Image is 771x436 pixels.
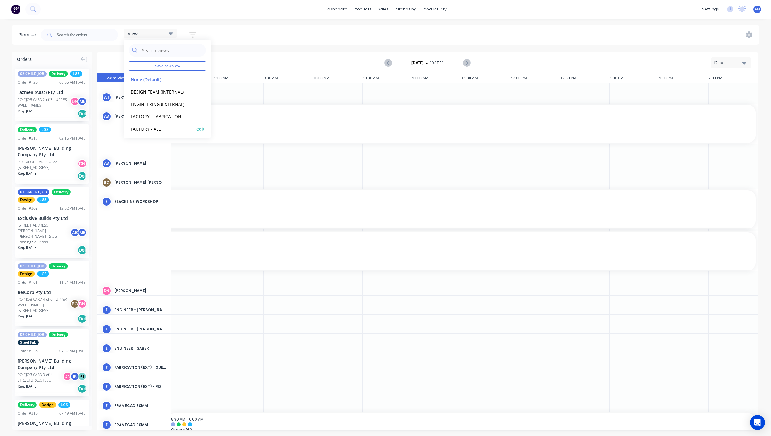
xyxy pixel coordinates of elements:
[102,197,111,206] div: B
[18,215,87,221] div: Exclusive Builds Pty Ltd
[49,71,68,77] span: Delivery
[102,159,111,168] div: AB
[114,346,166,351] div: ENGINEER - Saber
[49,263,68,269] span: Delivery
[714,60,743,66] div: Day
[755,6,760,12] span: AH
[18,189,49,195] span: 01 PARENT JOB
[102,286,111,296] div: DN
[102,305,111,315] div: E
[18,420,87,433] div: [PERSON_NAME] Building Company Pty Ltd
[102,344,111,353] div: E
[59,206,87,211] div: 12:02 PM [DATE]
[114,94,166,100] div: [PERSON_NAME] (You)
[750,415,765,430] div: Open Intercom Messenger
[699,5,722,14] div: settings
[610,73,659,83] div: 1:00 PM
[58,402,70,408] span: LGS
[18,358,87,371] div: [PERSON_NAME] Building Company Pty Ltd
[63,372,72,381] div: DN
[18,97,72,108] div: PO #JOB CARD 2 of 3 - UPPER WALL FRAMES
[129,61,206,71] button: Save new view
[363,73,412,83] div: 10:30 AM
[385,59,392,67] button: Previous page
[78,299,87,308] div: DN
[463,59,470,67] button: Next page
[18,136,38,141] div: Order # 213
[78,372,87,381] div: + 1
[114,365,166,370] div: FABRICATION (EXT) - GUERILLA
[375,5,392,14] div: sales
[18,348,38,354] div: Order # 156
[129,125,195,132] button: FACTORY - ALL
[114,114,166,119] div: [PERSON_NAME] (OFFSHORE)
[129,137,195,145] button: FACTORY - FRAMECAD ONLY
[264,73,313,83] div: 9:30 AM
[102,363,111,372] div: F
[129,100,195,107] button: ENGINEERING (EXTERNAL)
[18,171,38,176] span: Req. [DATE]
[171,417,204,422] span: 8:30 AM - 6:00 AM
[426,59,428,67] span: -
[37,271,49,277] span: LGS
[18,411,38,416] div: Order # 210
[102,112,111,121] div: AB
[59,280,87,285] div: 11:21 AM [DATE]
[70,228,79,237] div: AB
[11,5,20,14] img: Factory
[114,288,166,294] div: [PERSON_NAME]
[59,136,87,141] div: 02:16 PM [DATE]
[18,289,87,296] div: BelCorp Pty Ltd
[102,382,111,391] div: F
[18,372,65,383] div: PO #JOB CARD 3 of 4 - STRUCTURAL STEEL
[114,326,166,332] div: ENGINEER - [PERSON_NAME]
[141,44,203,57] input: Search views
[114,161,166,166] div: [PERSON_NAME]
[18,127,37,132] span: Delivery
[102,420,111,430] div: F
[511,73,560,83] div: 12:00 PM
[78,97,87,106] div: ME
[313,73,363,83] div: 10:00 AM
[18,313,38,319] span: Req. [DATE]
[18,80,38,85] div: Order # 126
[102,325,111,334] div: E
[37,197,49,203] span: LGS
[102,401,111,410] div: F
[59,80,87,85] div: 08:05 AM [DATE]
[18,89,87,95] div: Tazmen (Aust) Pty Ltd
[18,384,38,389] span: Req. [DATE]
[129,76,195,83] button: None (Default)
[18,197,35,203] span: Design
[114,180,166,185] div: [PERSON_NAME] [PERSON_NAME]
[39,402,56,408] span: Design
[78,228,87,237] div: ME
[18,159,79,170] div: PO #ADDITIONALS - Lot [STREET_ADDRESS]
[322,5,351,14] a: dashboard
[18,206,38,211] div: Order # 209
[114,403,166,409] div: FRAMECAD 70mm
[18,145,87,158] div: [PERSON_NAME] Building Company Pty Ltd
[711,57,751,68] button: Day
[411,60,424,66] strong: [DATE]
[18,245,38,250] span: Req. [DATE]
[97,73,134,83] button: Team View
[52,189,71,195] span: Delivery
[59,348,87,354] div: 07:57 AM [DATE]
[102,93,111,102] div: AH
[659,73,709,83] div: 1:30 PM
[70,97,79,106] div: DN
[412,73,461,83] div: 11:00 AM
[78,384,87,393] div: Del
[114,422,166,428] div: FRAMECAD 90mm
[70,71,82,77] span: LGS
[392,5,420,14] div: purchasing
[18,223,72,245] div: [STREET_ADDRESS][PERSON_NAME][PERSON_NAME] - Steel Framing Solutions
[18,71,47,77] span: 02 CHILD JOB
[70,372,79,381] div: IK
[18,297,72,313] div: PO #JOB CARD 4 of 6 - UPPER WALL FRAMES | [STREET_ADDRESS]
[18,280,38,285] div: Order # 161
[129,88,195,95] button: DESIGN TEAM (INTERNAL)
[461,73,511,83] div: 11:30 AM
[128,30,140,37] span: Views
